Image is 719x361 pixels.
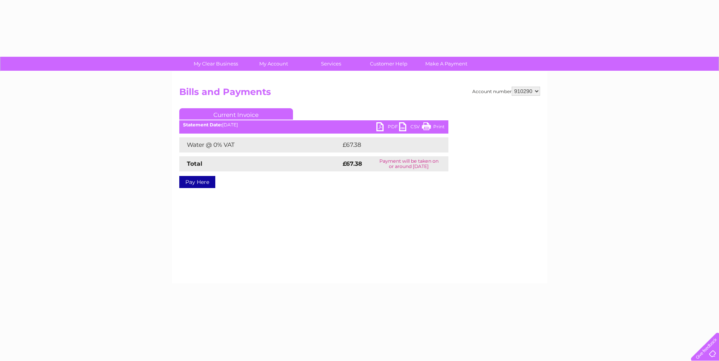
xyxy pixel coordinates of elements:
[357,57,420,71] a: Customer Help
[179,176,215,188] a: Pay Here
[343,160,362,167] strong: £67.38
[187,160,202,167] strong: Total
[179,137,341,152] td: Water @ 0% VAT
[415,57,478,71] a: Make A Payment
[422,122,445,133] a: Print
[300,57,362,71] a: Services
[179,108,293,120] a: Current Invoice
[179,122,448,128] div: [DATE]
[185,57,247,71] a: My Clear Business
[341,137,433,152] td: £67.38
[472,87,540,96] div: Account number
[242,57,305,71] a: My Account
[179,87,540,101] h2: Bills and Payments
[370,156,448,171] td: Payment will be taken on or around [DATE]
[376,122,399,133] a: PDF
[183,122,222,128] b: Statement Date:
[399,122,422,133] a: CSV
